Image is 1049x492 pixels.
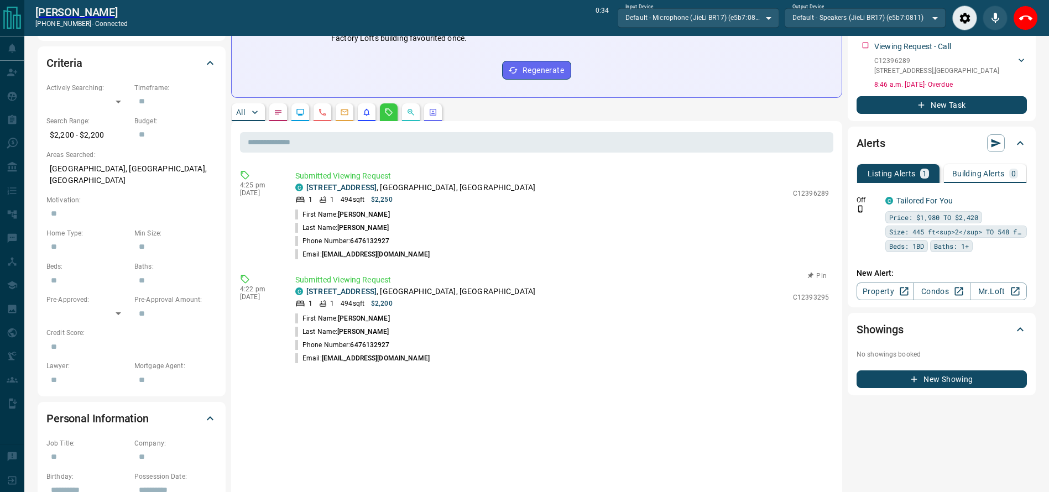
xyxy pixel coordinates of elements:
p: Budget: [134,116,217,126]
p: Search Range: [46,116,129,126]
a: Condos [913,282,970,300]
p: No showings booked [857,349,1027,359]
p: 4:22 pm [240,285,279,293]
p: [DATE] [240,189,279,197]
p: Phone Number: [295,340,390,350]
span: 6476132927 [350,237,389,245]
button: New Task [857,96,1027,114]
p: Email: [295,353,430,363]
p: $2,200 - $2,200 [46,126,129,144]
h2: Personal Information [46,410,149,427]
p: Credit Score: [46,328,217,338]
span: [PERSON_NAME] [338,211,389,218]
p: All [236,108,245,116]
div: Audio Settings [952,6,977,30]
p: Pre-Approved: [46,295,129,305]
svg: Emails [340,108,349,117]
button: Regenerate [502,61,571,80]
p: Job Title: [46,438,129,448]
span: [PERSON_NAME] [337,224,389,232]
p: Phone Number: [295,236,390,246]
label: Output Device [792,3,824,11]
a: [STREET_ADDRESS] [306,287,377,296]
span: Price: $1,980 TO $2,420 [889,212,978,223]
p: Last Name: [295,327,389,337]
div: condos.ca [885,197,893,205]
p: Motivation: [46,195,217,205]
button: Pin [801,271,833,281]
div: condos.ca [295,287,303,295]
svg: Agent Actions [429,108,437,117]
p: C12393295 [793,292,829,302]
a: Mr.Loft [970,282,1027,300]
p: [STREET_ADDRESS] , [GEOGRAPHIC_DATA] [874,66,999,76]
p: Off [857,195,879,205]
div: Criteria [46,50,217,76]
p: Listing Alerts [868,170,916,177]
span: Baths: 1+ [934,240,969,252]
p: Min Size: [134,228,217,238]
p: 0:34 [596,6,609,30]
div: Default - Speakers (JieLi BR17) (e5b7:0811) [785,8,946,27]
p: Baths: [134,261,217,271]
h2: Criteria [46,54,82,72]
p: [DATE] [240,293,279,301]
p: Last Name: [295,223,389,233]
p: Actively Searching: [46,83,129,93]
p: 4:25 pm [240,181,279,189]
p: Email: [295,249,430,259]
span: Beds: 1BD [889,240,924,252]
a: Property [857,282,914,300]
p: 8:46 a.m. [DATE] - Overdue [874,80,1027,90]
h2: [PERSON_NAME] [35,6,128,19]
p: First Name: [295,313,390,323]
p: C12396289 [874,56,999,66]
p: Home Type: [46,228,129,238]
p: Viewing Request - Call [874,41,951,53]
span: [PERSON_NAME] [337,328,389,336]
p: 494 sqft [341,195,364,205]
h2: Alerts [857,134,885,152]
p: 1 [922,170,927,177]
div: Personal Information [46,405,217,432]
label: Input Device [625,3,654,11]
span: 6476132927 [350,341,389,349]
svg: Listing Alerts [362,108,371,117]
p: First Name: [295,210,390,219]
div: Showings [857,316,1027,343]
p: Pre-Approval Amount: [134,295,217,305]
span: Size: 445 ft<sup>2</sup> TO 548 ft<sup>2</sup> [889,226,1023,237]
p: C12396289 [793,189,829,198]
p: 494 sqft [341,299,364,308]
span: [EMAIL_ADDRESS][DOMAIN_NAME] [322,250,430,258]
p: Possession Date: [134,472,217,481]
svg: Push Notification Only [857,205,864,213]
p: Areas Searched: [46,150,217,160]
p: 1 [309,195,312,205]
svg: Lead Browsing Activity [296,108,305,117]
p: Submitted Viewing Request [295,170,829,182]
a: [STREET_ADDRESS] [306,183,377,192]
div: Alerts [857,130,1027,156]
p: 1 [309,299,312,308]
div: Mute [983,6,1008,30]
h2: Showings [857,321,904,338]
div: End Call [1013,6,1038,30]
svg: Requests [384,108,393,117]
p: Submitted Viewing Request [295,274,829,286]
p: New Alert: [857,268,1027,279]
p: 1 [330,299,334,308]
p: $2,250 [371,195,393,205]
span: [EMAIL_ADDRESS][DOMAIN_NAME] [322,354,430,362]
p: $2,200 [371,299,393,308]
p: [GEOGRAPHIC_DATA], [GEOGRAPHIC_DATA], [GEOGRAPHIC_DATA] [46,160,217,190]
a: Tailored For You [896,196,953,205]
svg: Calls [318,108,327,117]
span: [PERSON_NAME] [338,315,389,322]
p: 1 [330,195,334,205]
p: Beds: [46,261,129,271]
p: Mortgage Agent: [134,361,217,371]
button: New Showing [857,370,1027,388]
p: Company: [134,438,217,448]
p: 0 [1011,170,1016,177]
